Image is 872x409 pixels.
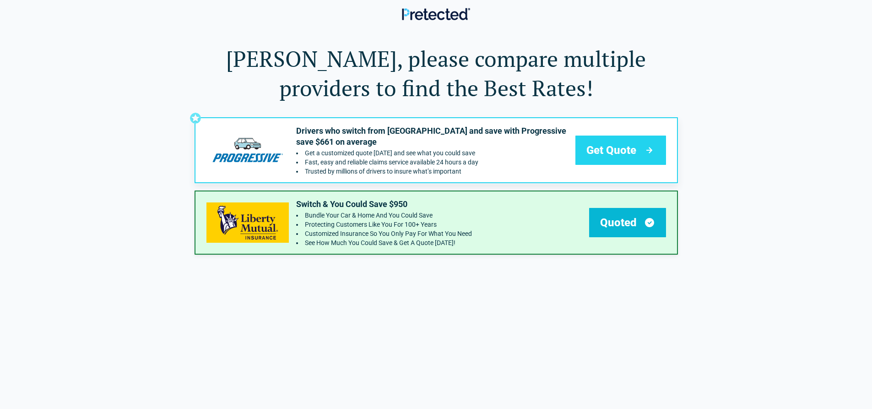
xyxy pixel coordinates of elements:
[586,143,636,158] span: Get Quote
[195,117,678,183] a: progressive's logoDrivers who switch from [GEOGRAPHIC_DATA] and save with Progressive save $661 o...
[195,44,678,103] h1: [PERSON_NAME], please compare multiple providers to find the Best Rates!
[206,130,289,170] img: progressive's logo
[296,125,568,147] p: Drivers who switch from [GEOGRAPHIC_DATA] and save with Progressive save $661 on average
[296,149,568,157] li: Get a customized quote today and see what you could save
[296,158,568,166] li: Fast, easy and reliable claims service available 24 hours a day
[296,168,568,175] li: Trusted by millions of drivers to insure what’s important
